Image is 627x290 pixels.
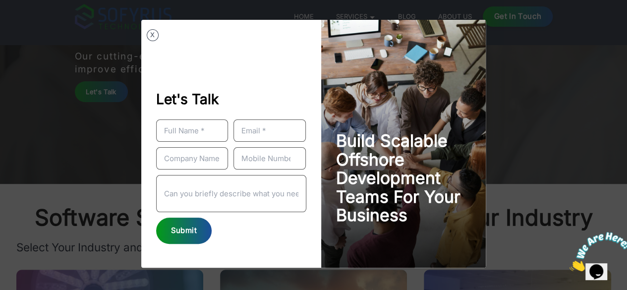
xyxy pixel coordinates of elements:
[156,80,306,112] h2: Let's Talk
[233,147,305,170] input: Mobile Number *
[147,29,159,41] button: X
[233,119,305,142] input: Email *
[156,119,228,142] input: Full Name *
[4,4,65,43] img: Chat attention grabber
[141,20,486,268] div: Example Modal
[336,131,471,225] h3: Build Scalable Offshore Development Teams For Your Business
[566,228,627,275] iframe: chat widget
[156,147,228,170] input: Company Name *
[156,218,212,244] button: Submit
[156,175,306,212] input: Can you briefly describe what you need ?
